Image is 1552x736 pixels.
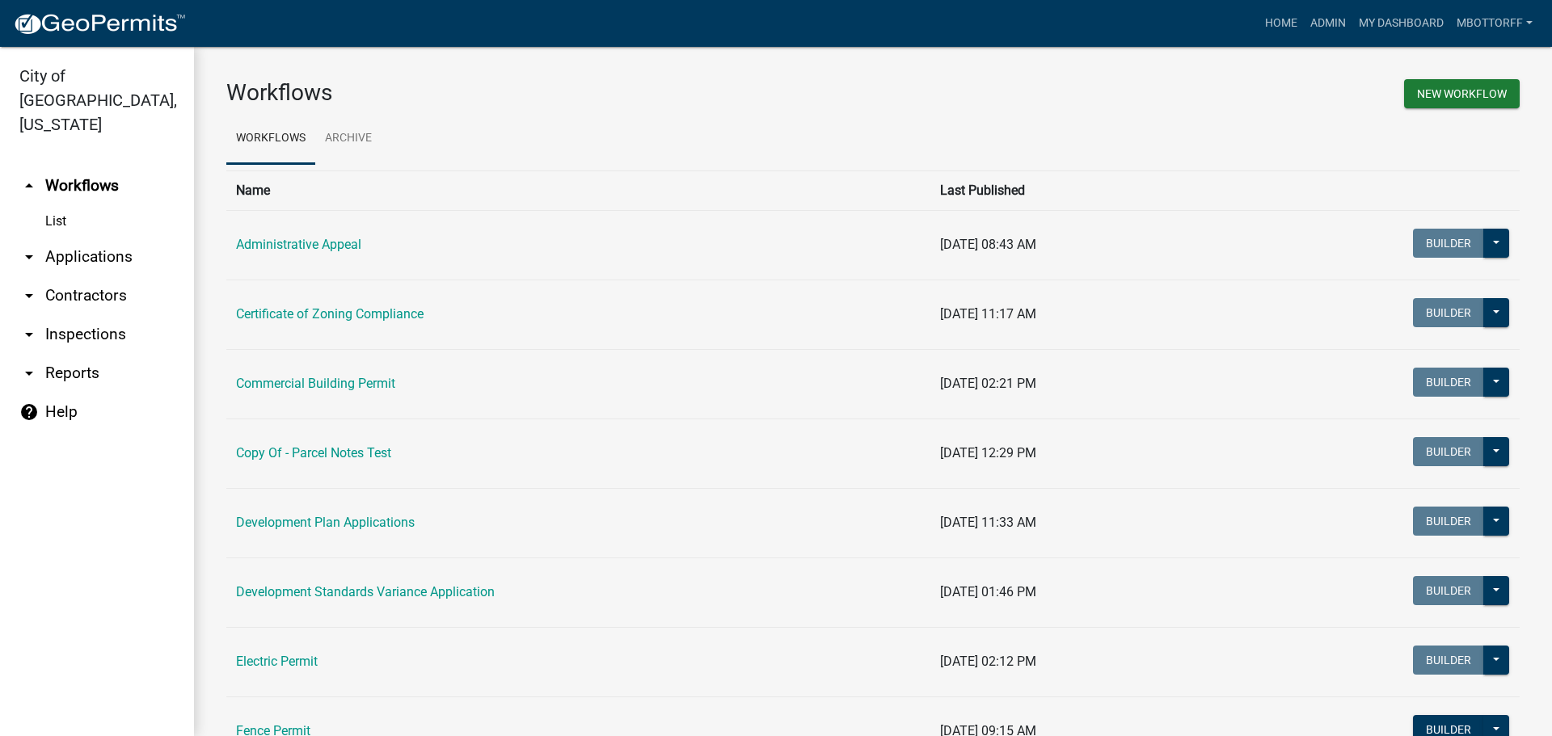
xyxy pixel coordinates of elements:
[236,445,391,461] a: Copy Of - Parcel Notes Test
[1413,368,1484,397] button: Builder
[19,176,39,196] i: arrow_drop_up
[236,515,415,530] a: Development Plan Applications
[236,584,495,599] a: Development Standards Variance Application
[236,306,424,322] a: Certificate of Zoning Compliance
[1304,8,1352,39] a: Admin
[315,113,382,165] a: Archive
[1413,229,1484,258] button: Builder
[226,79,861,107] h3: Workflows
[19,402,39,422] i: help
[19,247,39,267] i: arrow_drop_down
[1413,646,1484,675] button: Builder
[940,654,1036,669] span: [DATE] 02:12 PM
[1352,8,1450,39] a: My Dashboard
[1450,8,1539,39] a: Mbottorff
[1404,79,1520,108] button: New Workflow
[940,376,1036,391] span: [DATE] 02:21 PM
[236,237,361,252] a: Administrative Appeal
[1413,298,1484,327] button: Builder
[940,306,1036,322] span: [DATE] 11:17 AM
[930,170,1223,210] th: Last Published
[226,113,315,165] a: Workflows
[236,654,318,669] a: Electric Permit
[19,286,39,305] i: arrow_drop_down
[19,364,39,383] i: arrow_drop_down
[1259,8,1304,39] a: Home
[940,584,1036,599] span: [DATE] 01:46 PM
[19,325,39,344] i: arrow_drop_down
[236,376,395,391] a: Commercial Building Permit
[1413,437,1484,466] button: Builder
[940,445,1036,461] span: [DATE] 12:29 PM
[1413,576,1484,605] button: Builder
[1413,507,1484,536] button: Builder
[940,515,1036,530] span: [DATE] 11:33 AM
[940,237,1036,252] span: [DATE] 08:43 AM
[226,170,930,210] th: Name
